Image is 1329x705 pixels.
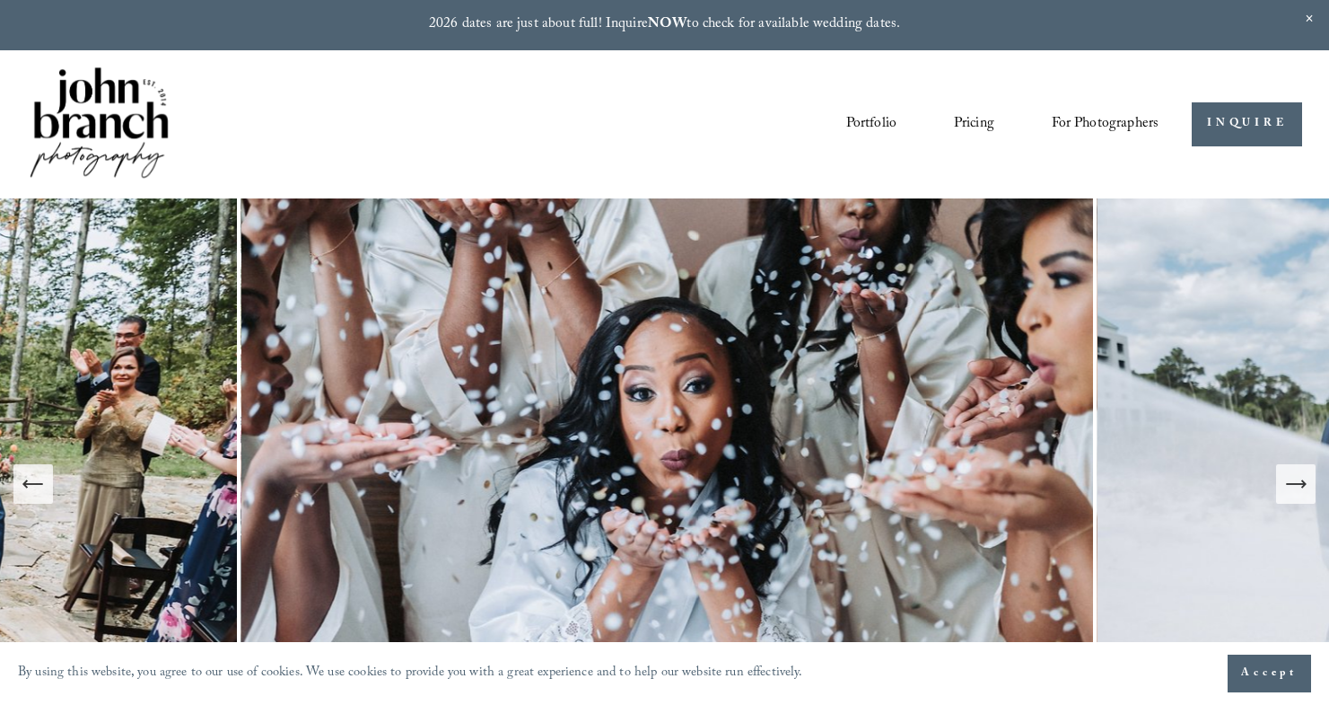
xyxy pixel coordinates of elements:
[1241,665,1298,683] span: Accept
[1192,102,1302,146] a: INQUIRE
[1052,110,1159,138] span: For Photographers
[954,109,994,139] a: Pricing
[1228,655,1311,692] button: Accept
[27,64,172,185] img: John Branch IV Photography
[846,109,896,139] a: Portfolio
[1052,109,1159,139] a: folder dropdown
[13,464,53,504] button: Previous Slide
[1276,464,1316,504] button: Next Slide
[18,661,803,687] p: By using this website, you agree to our use of cookies. We use cookies to provide you with a grea...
